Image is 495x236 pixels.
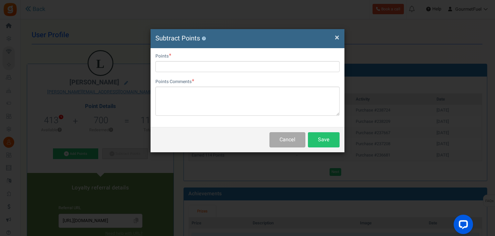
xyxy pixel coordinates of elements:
[308,132,340,147] button: Save
[335,31,339,44] span: ×
[155,79,194,85] label: Points Comments
[155,34,340,43] h4: Subtract Points
[202,37,206,41] button: ?
[269,132,305,147] button: Cancel
[155,53,171,59] label: Points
